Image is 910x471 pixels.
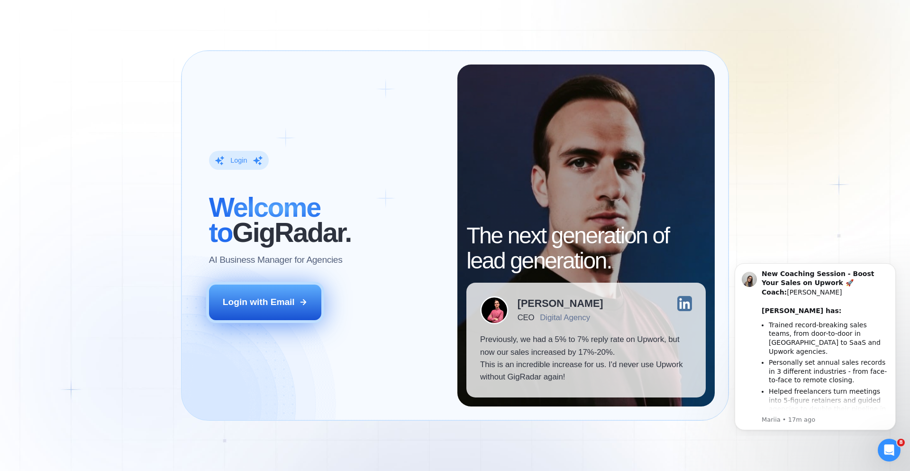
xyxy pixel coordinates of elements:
[518,298,603,309] div: [PERSON_NAME]
[209,285,322,320] button: Login with Email
[209,195,444,245] h2: ‍ GigRadar.
[209,192,320,248] span: Welcome to
[209,254,343,266] p: AI Business Manager for Agencies
[897,439,905,446] span: 8
[540,313,590,322] div: Digital Agency
[720,255,910,436] iframe: Intercom notifications message
[466,223,706,274] h2: The next generation of lead generation.
[223,296,295,308] div: Login with Email
[518,313,534,322] div: CEO
[480,333,692,384] p: Previously, we had a 5% to 7% reply rate on Upwork, but now our sales increased by 17%-20%. This ...
[878,439,901,462] iframe: Intercom live chat
[230,156,247,165] div: Login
